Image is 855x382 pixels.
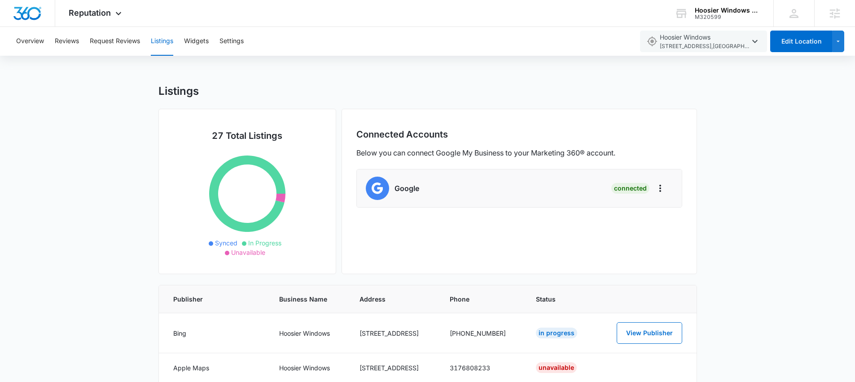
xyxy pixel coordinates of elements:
[660,32,750,51] span: Hoosier Windows
[655,183,666,194] button: Actions
[184,27,209,56] button: Widgets
[90,27,140,56] button: Request Reviews
[219,27,244,56] button: Settings
[695,14,760,20] div: account id
[356,147,615,158] p: Below you can connect Google My Business to your Marketing 360® account.
[173,129,321,142] h5: 27 Total Listings
[279,294,338,304] span: Business Name
[536,328,577,338] div: In Progress
[55,27,79,56] button: Reviews
[617,322,682,344] button: View Publisher
[356,129,448,140] h1: Connected Accounts
[770,31,832,52] button: Edit Location
[349,313,439,353] td: [STREET_ADDRESS]
[159,313,268,353] td: Bing
[173,294,258,304] span: Publisher
[248,239,281,247] span: In Progress
[158,84,199,98] h1: Listings
[611,183,649,194] div: Connected
[215,239,237,247] span: Synced
[536,362,577,373] div: Unavailable
[536,294,584,304] span: Status
[360,294,428,304] span: Address
[695,7,760,14] div: account name
[268,313,349,353] td: Hoosier Windows
[151,27,173,56] button: Listings
[640,31,767,52] button: Hoosier Windows[STREET_ADDRESS],[GEOGRAPHIC_DATA],IN
[69,8,111,18] span: Reputation
[395,183,419,194] h6: Google
[439,313,526,353] td: [PHONE_NUMBER]
[231,249,265,256] span: Unavailable
[16,27,44,56] button: Overview
[450,294,515,304] span: Phone
[660,42,750,51] span: [STREET_ADDRESS] , [GEOGRAPHIC_DATA] , IN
